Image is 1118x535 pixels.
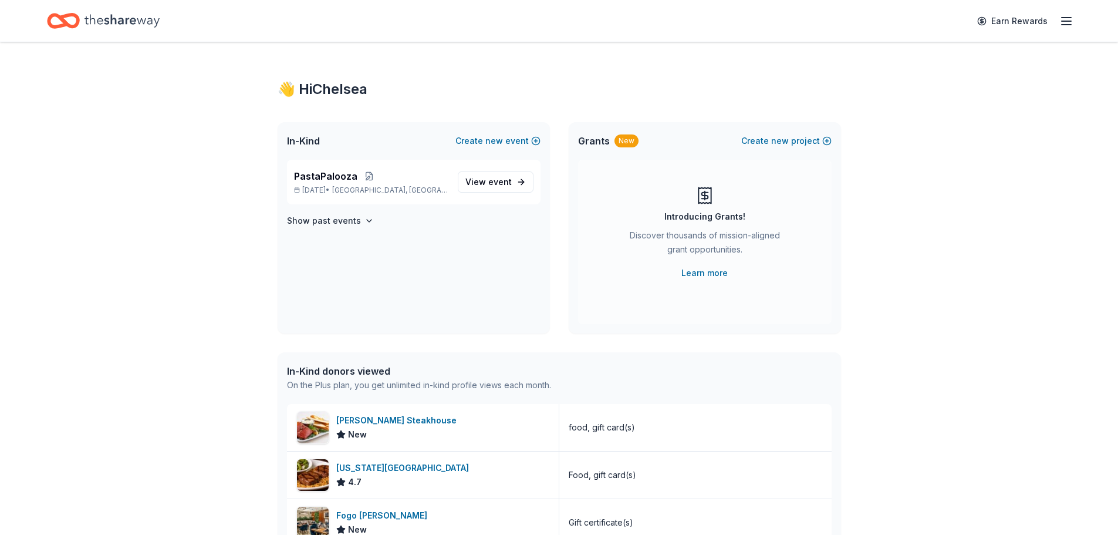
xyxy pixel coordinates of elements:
[278,80,841,99] div: 👋 Hi Chelsea
[970,11,1055,32] a: Earn Rewards
[348,475,362,489] span: 4.7
[332,186,448,195] span: [GEOGRAPHIC_DATA], [GEOGRAPHIC_DATA]
[569,468,636,482] div: Food, gift card(s)
[569,516,633,530] div: Gift certificate(s)
[287,214,361,228] h4: Show past events
[287,364,551,378] div: In-Kind donors viewed
[287,134,320,148] span: In-Kind
[771,134,789,148] span: new
[336,413,461,428] div: [PERSON_NAME] Steakhouse
[287,378,551,392] div: On the Plus plan, you get unlimited in-kind profile views each month.
[664,210,745,224] div: Introducing Grants!
[287,214,374,228] button: Show past events
[294,186,448,195] p: [DATE] •
[458,171,533,193] a: View event
[348,428,367,442] span: New
[741,134,832,148] button: Createnewproject
[465,175,512,189] span: View
[569,420,635,435] div: food, gift card(s)
[294,169,357,183] span: PastaPalooza
[455,134,541,148] button: Createnewevent
[614,134,639,147] div: New
[488,177,512,187] span: event
[681,266,728,280] a: Learn more
[336,461,474,475] div: [US_STATE][GEOGRAPHIC_DATA]
[625,228,785,261] div: Discover thousands of mission-aligned grant opportunities.
[297,412,329,443] img: Image for Perry's Steakhouse
[297,459,329,491] img: Image for Texas Roadhouse
[485,134,503,148] span: new
[336,509,432,523] div: Fogo [PERSON_NAME]
[578,134,610,148] span: Grants
[47,7,160,35] a: Home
